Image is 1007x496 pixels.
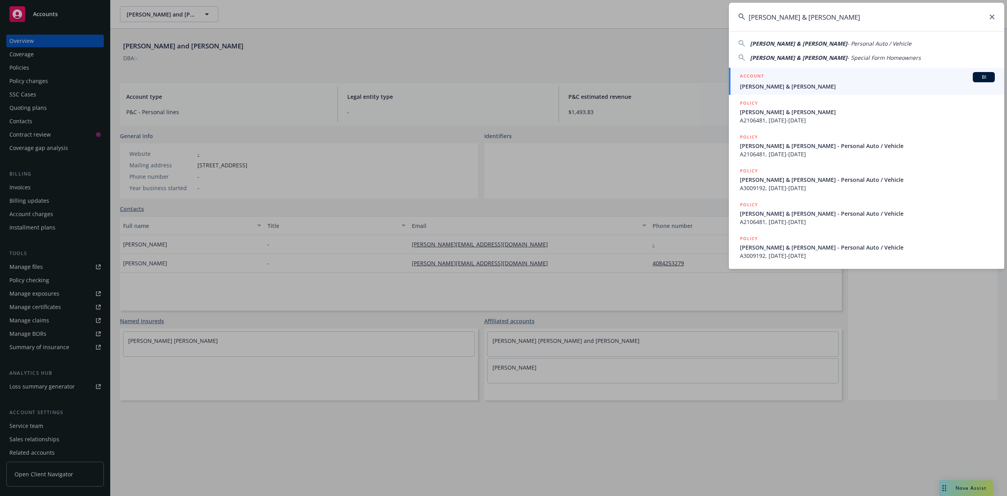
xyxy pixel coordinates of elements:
h5: ACCOUNT [740,72,764,81]
span: A2106481, [DATE]-[DATE] [740,116,995,124]
span: A2106481, [DATE]-[DATE] [740,218,995,226]
span: [PERSON_NAME] & [PERSON_NAME] - Personal Auto / Vehicle [740,176,995,184]
span: - Special Form Homeowners [847,54,921,61]
h5: POLICY [740,133,758,141]
a: POLICY[PERSON_NAME] & [PERSON_NAME] - Personal Auto / VehicleA2106481, [DATE]-[DATE] [729,129,1004,163]
h5: POLICY [740,167,758,175]
h5: POLICY [740,99,758,107]
h5: POLICY [740,235,758,242]
a: POLICY[PERSON_NAME] & [PERSON_NAME] - Personal Auto / VehicleA2106481, [DATE]-[DATE] [729,196,1004,230]
span: [PERSON_NAME] & [PERSON_NAME] [740,82,995,91]
span: [PERSON_NAME] & [PERSON_NAME] - Personal Auto / Vehicle [740,209,995,218]
a: ACCOUNTBI[PERSON_NAME] & [PERSON_NAME] [729,68,1004,95]
span: [PERSON_NAME] & [PERSON_NAME] - Personal Auto / Vehicle [740,142,995,150]
input: Search... [729,3,1004,31]
span: A3009192, [DATE]-[DATE] [740,184,995,192]
span: A3009192, [DATE]-[DATE] [740,252,995,260]
span: [PERSON_NAME] & [PERSON_NAME] - Personal Auto / Vehicle [740,243,995,252]
span: A2106481, [DATE]-[DATE] [740,150,995,158]
span: [PERSON_NAME] & [PERSON_NAME] [750,40,847,47]
span: [PERSON_NAME] & [PERSON_NAME] [740,108,995,116]
span: - Personal Auto / Vehicle [847,40,911,47]
span: [PERSON_NAME] & [PERSON_NAME] [750,54,847,61]
a: POLICY[PERSON_NAME] & [PERSON_NAME] - Personal Auto / VehicleA3009192, [DATE]-[DATE] [729,163,1004,196]
a: POLICY[PERSON_NAME] & [PERSON_NAME] - Personal Auto / VehicleA3009192, [DATE]-[DATE] [729,230,1004,264]
a: POLICY[PERSON_NAME] & [PERSON_NAME]A2106481, [DATE]-[DATE] [729,95,1004,129]
span: BI [976,74,992,81]
h5: POLICY [740,201,758,209]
